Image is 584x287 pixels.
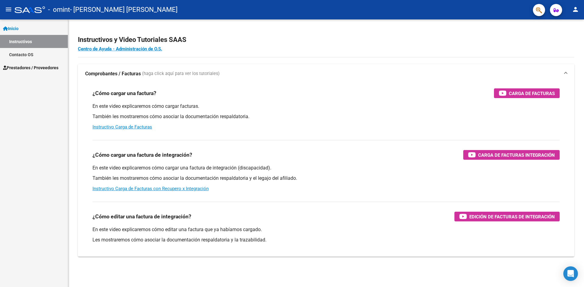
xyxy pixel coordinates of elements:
[5,6,12,13] mat-icon: menu
[92,151,192,159] h3: ¿Cómo cargar una factura de integración?
[78,84,574,257] div: Comprobantes / Facturas (haga click aquí para ver los tutoriales)
[92,212,191,221] h3: ¿Cómo editar una factura de integración?
[509,90,555,97] span: Carga de Facturas
[78,34,574,46] h2: Instructivos y Video Tutoriales SAAS
[92,186,209,191] a: Instructivo Carga de Facturas con Recupero x Integración
[92,237,560,243] p: Les mostraremos cómo asociar la documentación respaldatoria y la trazabilidad.
[142,70,220,77] span: (haga click aquí para ver los tutoriales)
[92,226,560,233] p: En este video explicaremos cómo editar una factura que ya habíamos cargado.
[85,70,141,77] strong: Comprobantes / Facturas
[92,175,560,182] p: También les mostraremos cómo asociar la documentación respaldatoria y el legajo del afiliado.
[92,113,560,120] p: También les mostraremos cómo asociar la documentación respaldatoria.
[92,165,560,171] p: En este video explicaremos cómo cargar una factura de integración (discapacidad).
[92,89,156,97] h3: ¿Cómo cargar una factura?
[48,3,70,16] span: - omint
[463,150,560,160] button: Carga de Facturas Integración
[78,46,162,52] a: Centro de Ayuda - Administración de O.S.
[3,64,58,71] span: Prestadores / Proveedores
[70,3,178,16] span: - [PERSON_NAME] [PERSON_NAME]
[3,25,19,32] span: Inicio
[454,212,560,221] button: Edición de Facturas de integración
[469,213,555,220] span: Edición de Facturas de integración
[78,64,574,84] mat-expansion-panel-header: Comprobantes / Facturas (haga click aquí para ver los tutoriales)
[478,151,555,159] span: Carga de Facturas Integración
[92,124,152,130] a: Instructivo Carga de Facturas
[572,6,579,13] mat-icon: person
[563,266,578,281] div: Open Intercom Messenger
[92,103,560,110] p: En este video explicaremos cómo cargar facturas.
[494,88,560,98] button: Carga de Facturas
